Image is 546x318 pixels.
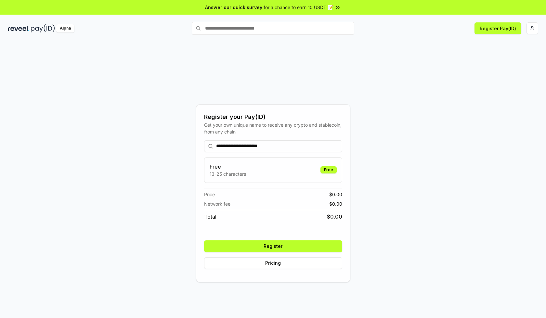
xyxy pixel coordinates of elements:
span: $ 0.00 [327,213,342,221]
span: $ 0.00 [329,191,342,198]
span: Network fee [204,200,230,207]
p: 13-25 characters [210,171,246,177]
img: reveel_dark [8,24,30,32]
h3: Free [210,163,246,171]
div: Free [320,166,337,173]
div: Alpha [56,24,74,32]
button: Pricing [204,257,342,269]
span: for a chance to earn 10 USDT 📝 [264,4,333,11]
span: Total [204,213,216,221]
img: pay_id [31,24,55,32]
div: Register your Pay(ID) [204,112,342,121]
span: Price [204,191,215,198]
div: Get your own unique name to receive any crypto and stablecoin, from any chain [204,121,342,135]
span: $ 0.00 [329,200,342,207]
span: Answer our quick survey [205,4,262,11]
button: Register Pay(ID) [474,22,521,34]
button: Register [204,240,342,252]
